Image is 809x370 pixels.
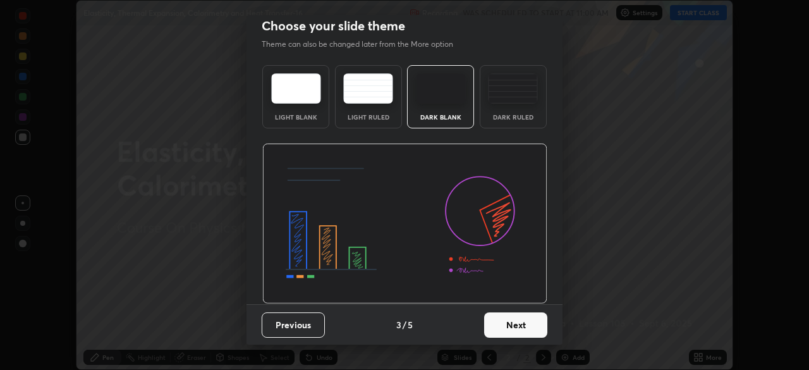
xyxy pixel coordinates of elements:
button: Previous [262,312,325,338]
img: darkThemeBanner.d06ce4a2.svg [262,144,547,304]
p: Theme can also be changed later from the More option [262,39,466,50]
div: Light Blank [271,114,321,120]
div: Light Ruled [343,114,394,120]
h4: 5 [408,318,413,331]
h2: Choose your slide theme [262,18,405,34]
div: Dark Ruled [488,114,538,120]
img: darkTheme.f0cc69e5.svg [416,73,466,104]
button: Next [484,312,547,338]
img: lightRuledTheme.5fabf969.svg [343,73,393,104]
div: Dark Blank [415,114,466,120]
h4: 3 [396,318,401,331]
img: darkRuledTheme.de295e13.svg [488,73,538,104]
h4: / [403,318,406,331]
img: lightTheme.e5ed3b09.svg [271,73,321,104]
